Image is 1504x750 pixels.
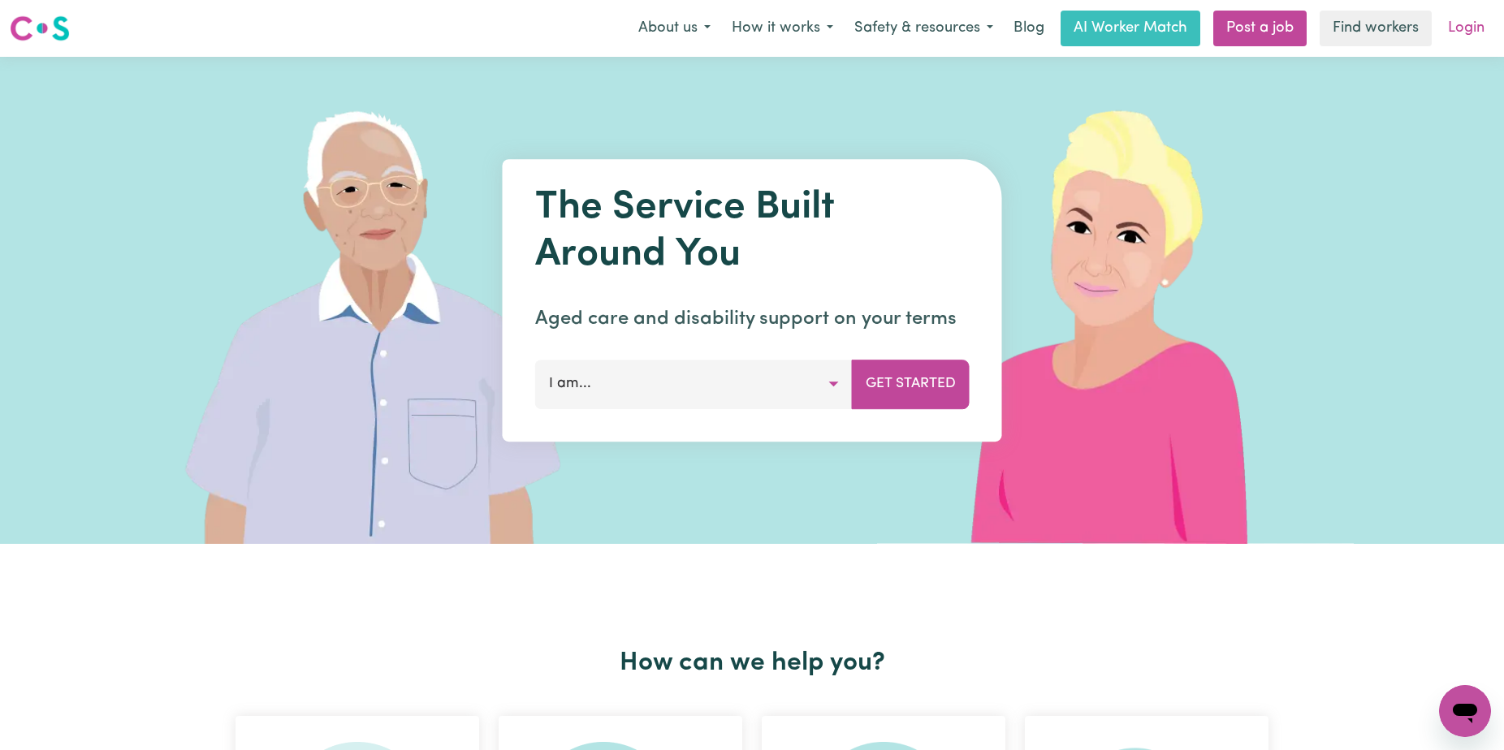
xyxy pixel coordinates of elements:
iframe: Button to launch messaging window [1439,685,1491,737]
button: Safety & resources [844,11,1004,45]
a: Post a job [1213,11,1307,46]
h2: How can we help you? [226,648,1278,679]
button: Get Started [852,360,970,408]
a: Blog [1004,11,1054,46]
p: Aged care and disability support on your terms [535,304,970,334]
button: About us [628,11,721,45]
button: I am... [535,360,853,408]
h1: The Service Built Around You [535,185,970,278]
a: Find workers [1320,11,1432,46]
a: Login [1438,11,1494,46]
button: How it works [721,11,844,45]
a: AI Worker Match [1061,11,1200,46]
img: Careseekers logo [10,14,70,43]
a: Careseekers logo [10,10,70,47]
